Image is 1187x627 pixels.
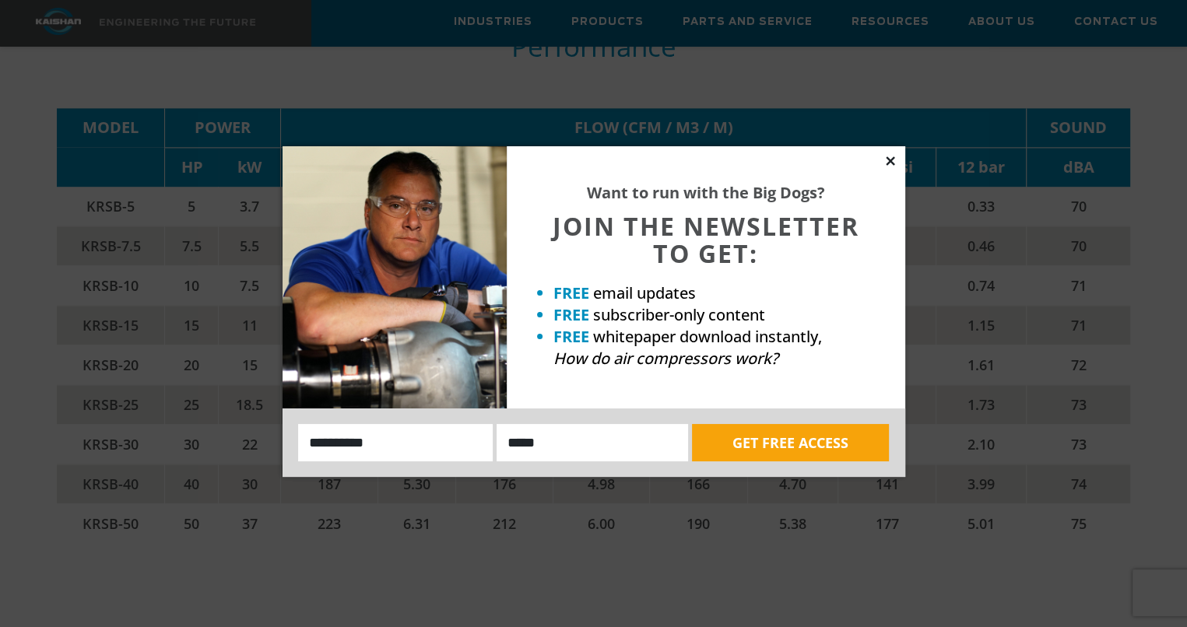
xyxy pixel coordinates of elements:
strong: Want to run with the Big Dogs? [587,182,825,203]
input: Email [497,424,688,461]
button: Close [883,154,897,168]
button: GET FREE ACCESS [692,424,889,461]
strong: FREE [553,326,589,347]
input: Name: [298,424,493,461]
strong: FREE [553,304,589,325]
span: whitepaper download instantly, [593,326,822,347]
span: email updates [593,282,696,303]
em: How do air compressors work? [553,348,778,369]
span: subscriber-only content [593,304,765,325]
strong: FREE [553,282,589,303]
span: JOIN THE NEWSLETTER TO GET: [553,209,859,270]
